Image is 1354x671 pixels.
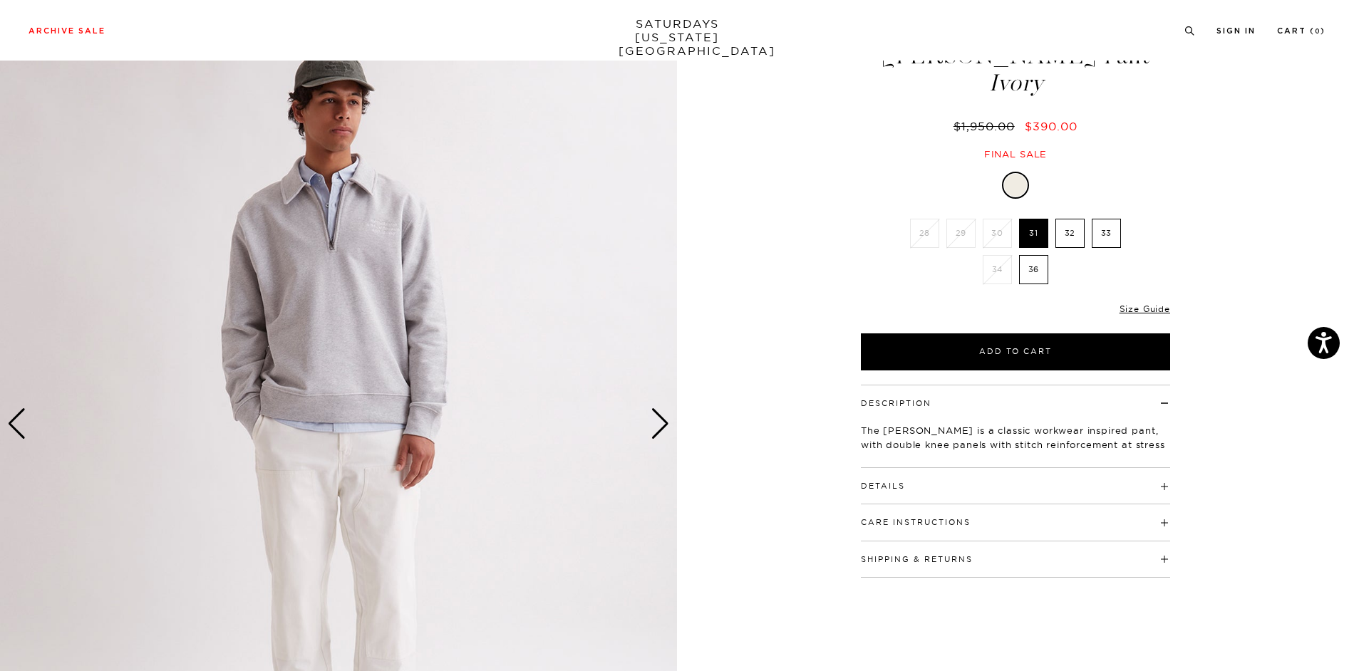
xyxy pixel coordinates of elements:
button: Shipping & Returns [861,556,973,563]
button: Details [861,482,905,490]
a: Archive Sale [29,27,105,35]
div: Next slide [651,408,670,439]
p: The [PERSON_NAME] is a classic workwear inspired pant, with double knee panels with stitch reinfo... [861,423,1170,466]
label: 32 [1055,219,1085,248]
del: $1,950.00 [954,119,1020,133]
a: Sign In [1216,27,1256,35]
button: Description [861,400,931,407]
span: Ivory [859,71,1172,95]
button: Add to Cart [861,333,1170,370]
span: $390.00 [1025,119,1077,133]
button: Care Instructions [861,519,971,526]
a: SATURDAYS[US_STATE][GEOGRAPHIC_DATA] [619,17,736,58]
h1: [PERSON_NAME] Pant [859,44,1172,95]
div: Final sale [859,148,1172,160]
div: Previous slide [7,408,26,439]
label: 33 [1092,219,1121,248]
small: 0 [1315,28,1321,35]
a: Cart (0) [1277,27,1325,35]
a: Size Guide [1120,303,1170,314]
label: 31 [1019,219,1048,248]
label: 36 [1019,255,1048,284]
